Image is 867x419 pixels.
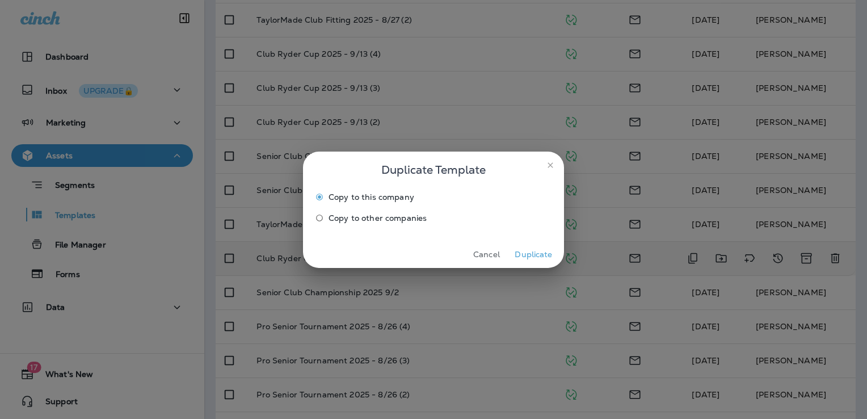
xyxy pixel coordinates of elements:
[512,246,555,263] button: Duplicate
[329,213,427,223] span: Copy to other companies
[329,192,414,202] span: Copy to this company
[465,246,508,263] button: Cancel
[541,156,559,174] button: close
[381,161,486,179] span: Duplicate Template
